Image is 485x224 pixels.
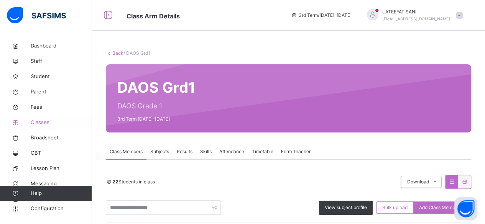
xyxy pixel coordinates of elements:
[219,148,244,155] span: Attendance
[31,134,92,142] span: Broadsheet
[177,148,192,155] span: Results
[31,88,92,96] span: Parent
[112,50,123,56] a: Back
[31,180,92,188] span: Messaging
[31,205,92,213] span: Configuration
[281,148,311,155] span: Form Teacher
[31,57,92,65] span: Staff
[110,148,143,155] span: Class Members
[112,179,118,185] b: 22
[325,204,367,211] span: View subject profile
[31,42,92,50] span: Dashboard
[123,50,150,56] span: / DAOS Grd1
[419,204,462,211] span: Add Class Members
[291,12,352,19] span: session/term information
[127,12,180,20] span: Class Arm Details
[7,7,66,23] img: safsims
[407,178,429,185] span: Download
[382,8,450,15] span: LATEEFAT SANI
[200,148,212,155] span: Skills
[359,8,467,22] div: LATEEFATSANI
[112,178,155,185] span: Students in class
[382,204,408,211] span: Bulk upload
[252,148,273,155] span: Timetable
[382,16,450,21] span: [EMAIL_ADDRESS][DOMAIN_NAME]
[31,73,92,80] span: Student
[150,148,169,155] span: Subjects
[117,116,196,123] span: 3rd Term [DATE]-[DATE]
[31,149,92,157] span: CBT
[454,197,477,220] button: Open asap
[31,165,92,172] span: Lesson Plan
[31,119,92,126] span: Classes
[31,190,92,197] span: Help
[31,103,92,111] span: Fees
